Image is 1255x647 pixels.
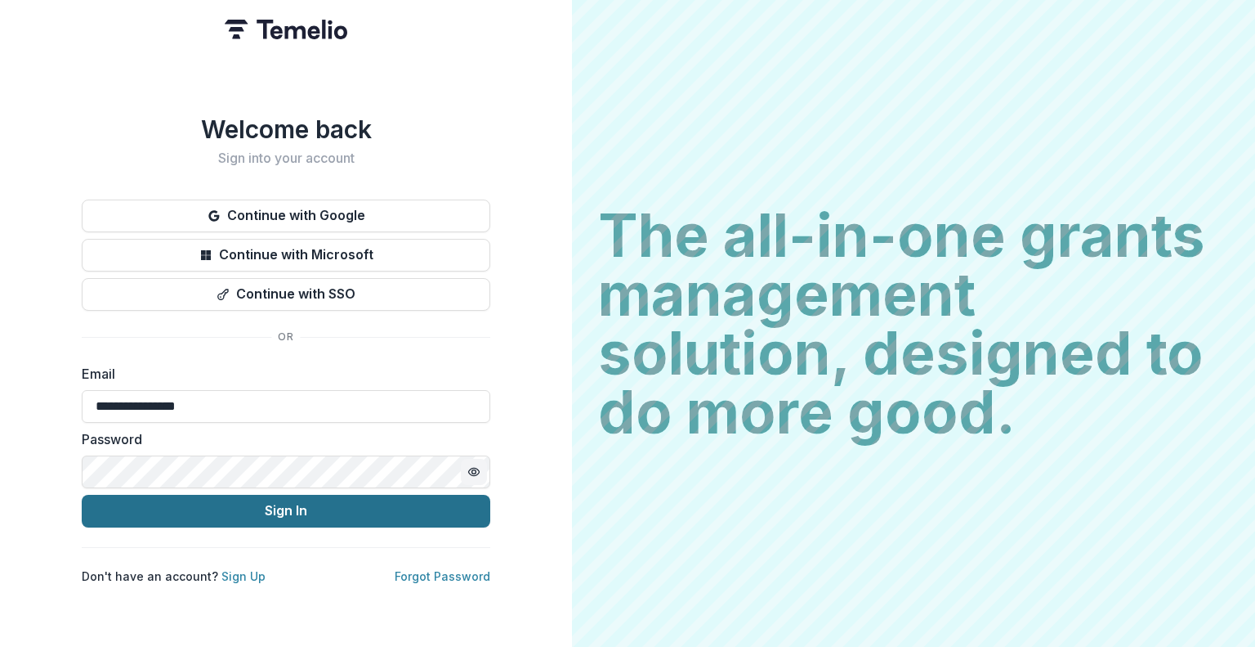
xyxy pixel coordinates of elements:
[82,495,490,528] button: Sign In
[225,20,347,39] img: Temelio
[461,459,487,485] button: Toggle password visibility
[395,569,490,583] a: Forgot Password
[82,429,480,449] label: Password
[221,569,266,583] a: Sign Up
[82,278,490,311] button: Continue with SSO
[82,364,480,384] label: Email
[82,151,490,166] h2: Sign into your account
[82,568,266,585] p: Don't have an account?
[82,115,490,144] h1: Welcome back
[82,239,490,272] button: Continue with Microsoft
[82,200,490,232] button: Continue with Google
